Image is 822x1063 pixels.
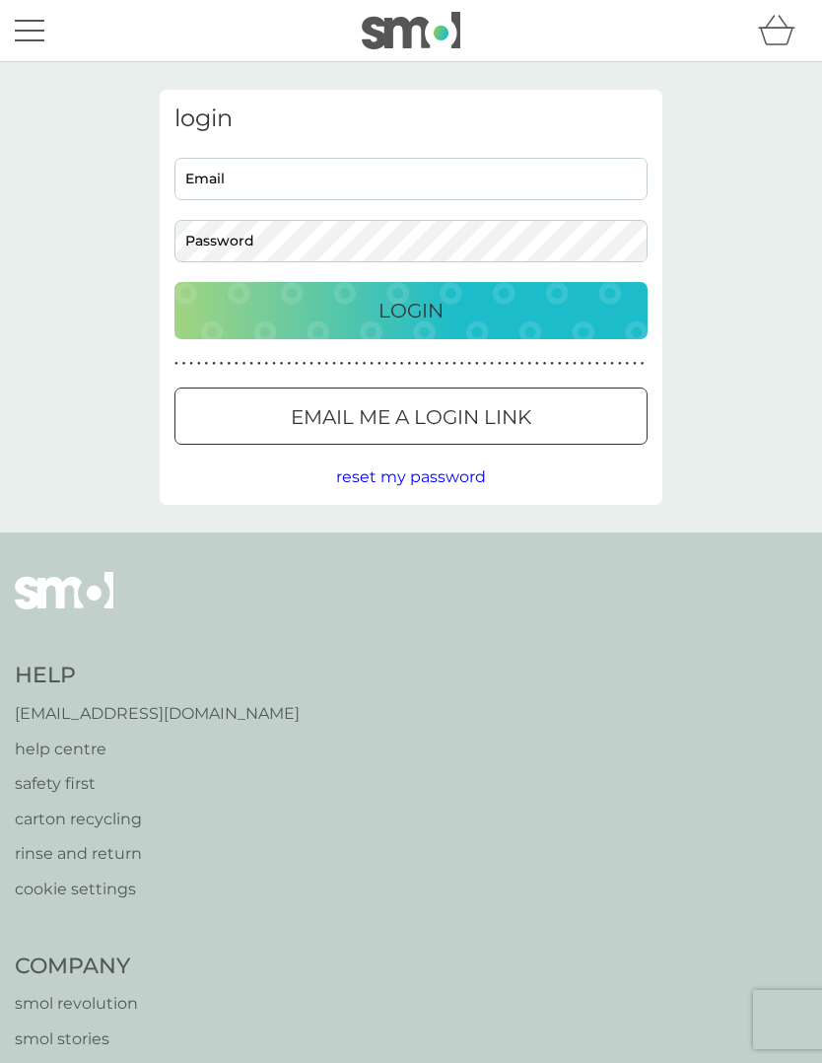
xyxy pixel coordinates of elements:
span: reset my password [336,467,486,486]
p: ● [610,359,614,369]
p: ● [641,359,645,369]
p: ● [197,359,201,369]
p: ● [249,359,253,369]
p: ● [355,359,359,369]
p: ● [483,359,487,369]
p: ● [581,359,584,369]
p: ● [242,359,246,369]
a: carton recycling [15,807,300,832]
p: ● [280,359,284,369]
p: ● [603,359,607,369]
p: ● [573,359,577,369]
p: ● [385,359,389,369]
p: ● [558,359,562,369]
p: ● [587,359,591,369]
a: [EMAIL_ADDRESS][DOMAIN_NAME] [15,701,300,727]
p: ● [303,359,307,369]
p: ● [618,359,622,369]
p: ● [220,359,224,369]
button: Login [174,282,648,339]
button: Email me a login link [174,388,648,445]
p: ● [272,359,276,369]
p: ● [295,359,299,369]
p: ● [633,359,637,369]
a: smol stories [15,1027,226,1052]
p: ● [189,359,193,369]
p: ● [363,359,367,369]
button: menu [15,12,44,49]
p: ● [535,359,539,369]
h3: login [174,105,648,133]
p: ● [377,359,381,369]
p: ● [370,359,374,369]
p: ● [506,359,510,369]
h4: Company [15,952,226,982]
p: ● [182,359,186,369]
p: ● [423,359,427,369]
p: Email me a login link [291,401,531,433]
p: ● [566,359,570,369]
p: ● [392,359,396,369]
div: basket [758,11,807,50]
p: ● [452,359,456,369]
p: ● [550,359,554,369]
p: ● [347,359,351,369]
p: ● [205,359,209,369]
p: ● [317,359,321,369]
a: cookie settings [15,877,300,902]
p: ● [445,359,449,369]
a: help centre [15,737,300,762]
p: ● [520,359,524,369]
p: ● [287,359,291,369]
p: ● [332,359,336,369]
p: ● [438,359,442,369]
p: ● [407,359,411,369]
a: rinse and return [15,841,300,867]
p: ● [475,359,479,369]
p: ● [415,359,419,369]
p: ● [595,359,599,369]
p: ● [543,359,547,369]
p: ● [265,359,269,369]
p: ● [498,359,502,369]
p: ● [325,359,329,369]
p: ● [430,359,434,369]
p: ● [257,359,261,369]
p: ● [174,359,178,369]
a: safety first [15,771,300,797]
p: ● [626,359,630,369]
a: smol revolution [15,991,226,1017]
p: ● [340,359,344,369]
p: ● [513,359,516,369]
h4: Help [15,661,300,691]
p: ● [227,359,231,369]
button: reset my password [336,464,486,490]
p: ● [212,359,216,369]
p: ● [309,359,313,369]
img: smol [362,12,460,49]
p: ● [235,359,239,369]
p: ● [527,359,531,369]
img: smol [15,572,113,639]
p: ● [467,359,471,369]
p: ● [460,359,464,369]
p: ● [490,359,494,369]
p: ● [400,359,404,369]
p: Login [378,295,444,326]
